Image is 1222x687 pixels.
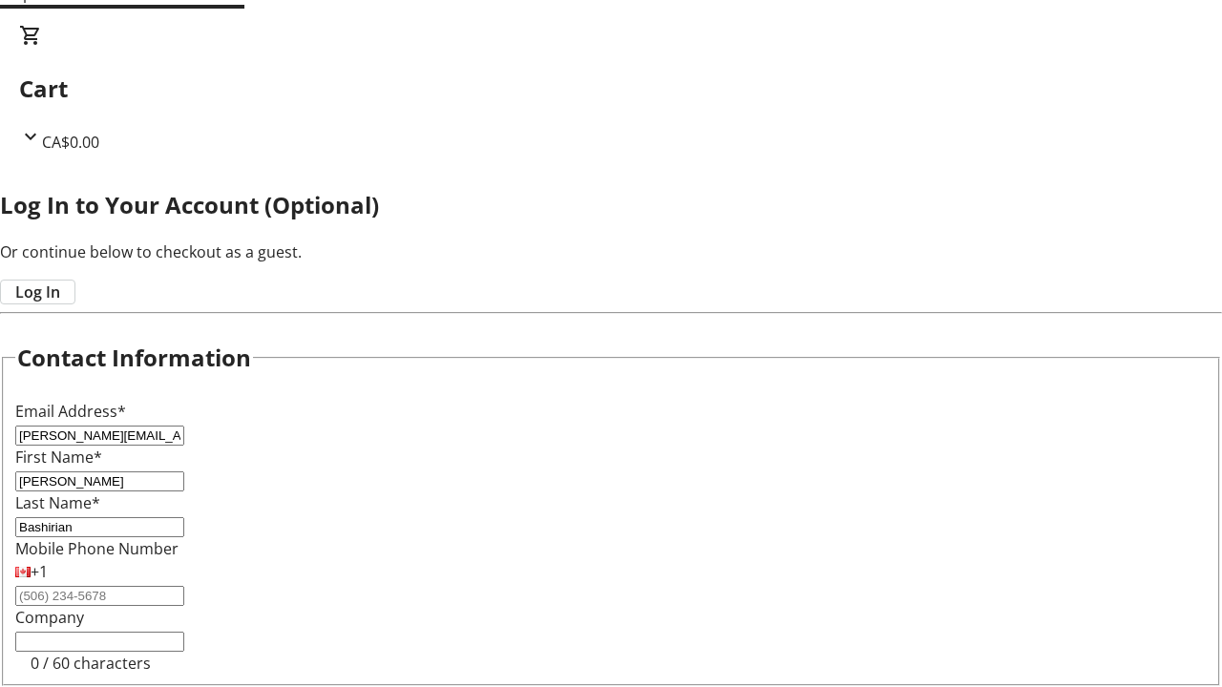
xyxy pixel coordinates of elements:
tr-character-limit: 0 / 60 characters [31,653,151,674]
label: Company [15,607,84,628]
label: Mobile Phone Number [15,538,179,559]
div: CartCA$0.00 [19,24,1203,154]
label: Email Address* [15,401,126,422]
input: (506) 234-5678 [15,586,184,606]
label: First Name* [15,447,102,468]
h2: Contact Information [17,341,251,375]
span: Log In [15,281,60,303]
label: Last Name* [15,492,100,513]
span: CA$0.00 [42,132,99,153]
h2: Cart [19,72,1203,106]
